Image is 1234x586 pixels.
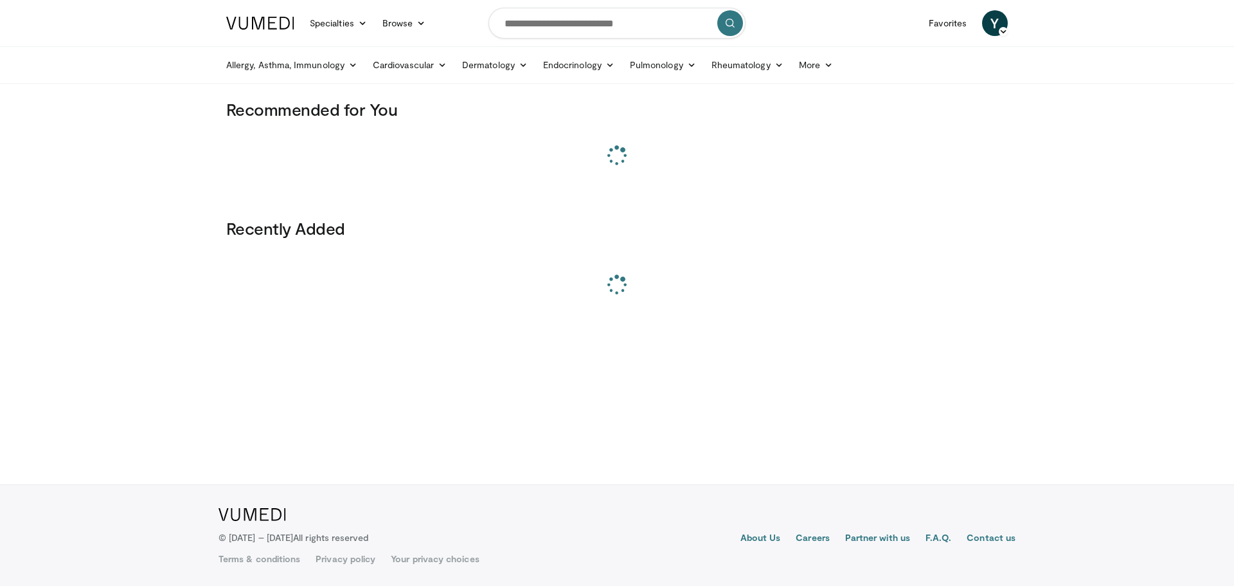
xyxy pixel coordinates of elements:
a: Favorites [921,10,974,36]
a: Allergy, Asthma, Immunology [219,52,365,78]
img: VuMedi Logo [226,17,294,30]
span: All rights reserved [293,532,368,543]
p: © [DATE] – [DATE] [219,531,369,544]
a: Dermatology [454,52,535,78]
a: Endocrinology [535,52,622,78]
a: More [791,52,841,78]
h3: Recommended for You [226,99,1008,120]
a: Rheumatology [704,52,791,78]
a: Your privacy choices [391,553,479,565]
a: Partner with us [845,531,910,547]
h3: Recently Added [226,218,1008,239]
a: Y [982,10,1008,36]
input: Search topics, interventions [488,8,746,39]
img: VuMedi Logo [219,508,286,521]
a: Specialties [302,10,375,36]
a: Cardiovascular [365,52,454,78]
a: Privacy policy [316,553,375,565]
a: Careers [796,531,830,547]
a: F.A.Q. [925,531,951,547]
a: About Us [740,531,781,547]
a: Browse [375,10,434,36]
a: Contact us [967,531,1015,547]
a: Pulmonology [622,52,704,78]
a: Terms & conditions [219,553,300,565]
